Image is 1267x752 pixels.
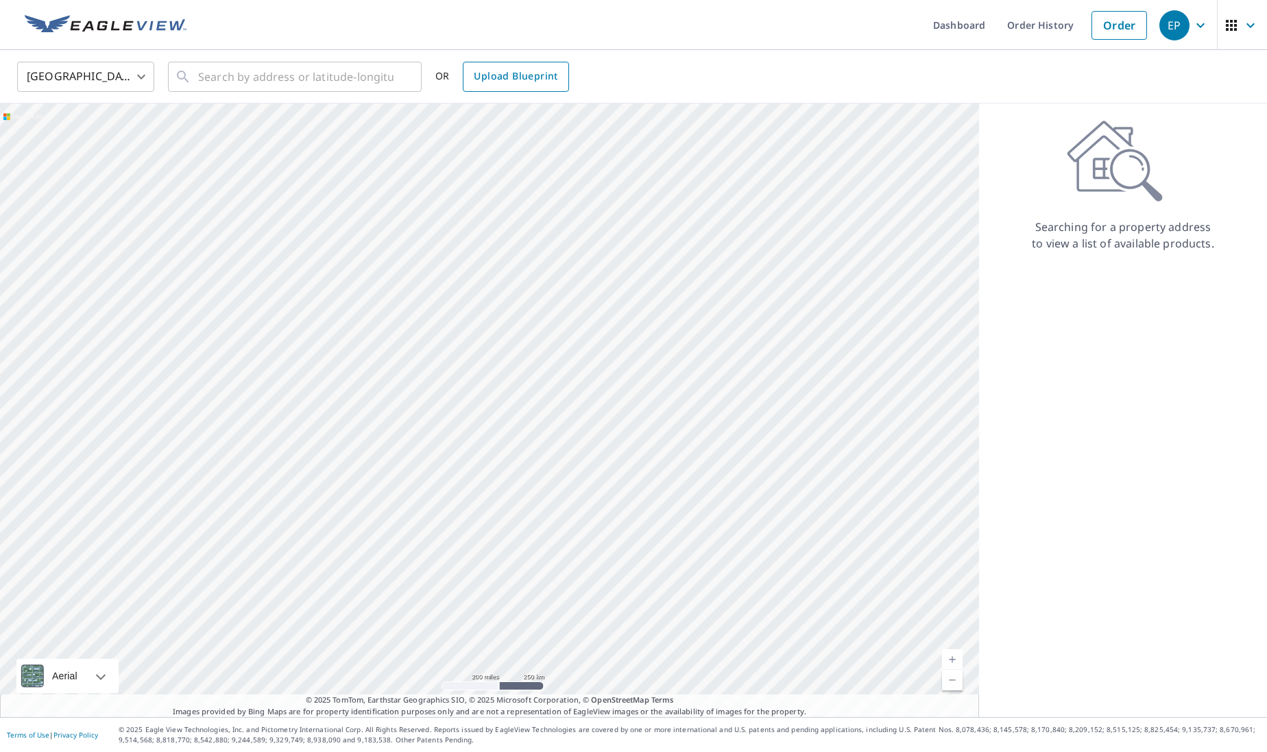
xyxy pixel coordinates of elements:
div: OR [435,62,569,92]
a: Current Level 5, Zoom Out [942,670,963,690]
a: OpenStreetMap [591,694,649,705]
a: Terms of Use [7,730,49,740]
a: Terms [651,694,674,705]
a: Privacy Policy [53,730,98,740]
a: Current Level 5, Zoom In [942,649,963,670]
a: Order [1091,11,1147,40]
p: Searching for a property address to view a list of available products. [1031,219,1215,252]
div: Aerial [48,659,82,693]
span: © 2025 TomTom, Earthstar Geographics SIO, © 2025 Microsoft Corporation, © [306,694,674,706]
div: [GEOGRAPHIC_DATA] [17,58,154,96]
div: Aerial [16,659,119,693]
a: Upload Blueprint [463,62,568,92]
input: Search by address or latitude-longitude [198,58,394,96]
div: EP [1159,10,1190,40]
p: © 2025 Eagle View Technologies, Inc. and Pictometry International Corp. All Rights Reserved. Repo... [119,725,1260,745]
p: | [7,731,98,739]
span: Upload Blueprint [474,68,557,85]
img: EV Logo [25,15,186,36]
